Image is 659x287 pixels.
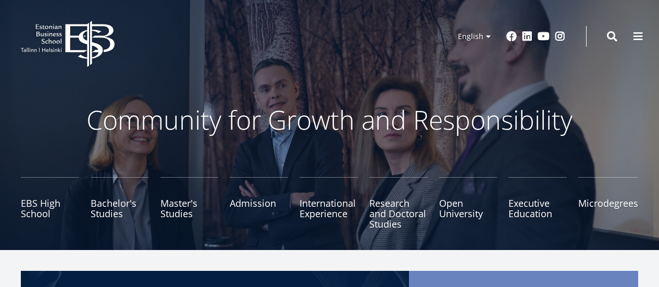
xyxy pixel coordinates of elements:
a: Bachelor's Studies [91,177,149,229]
a: International Experience [300,177,358,229]
a: Youtube [538,31,550,42]
a: Microdegrees [578,177,638,229]
a: Open University [439,177,498,229]
a: Master's Studies [160,177,219,229]
a: Research and Doctoral Studies [369,177,428,229]
a: EBS High School [21,177,79,229]
a: Facebook [506,31,517,42]
a: Instagram [555,31,565,42]
p: Community for Growth and Responsibility [54,104,606,135]
a: Linkedin [522,31,532,42]
a: Admission [230,177,288,229]
a: Executive Education [508,177,567,229]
